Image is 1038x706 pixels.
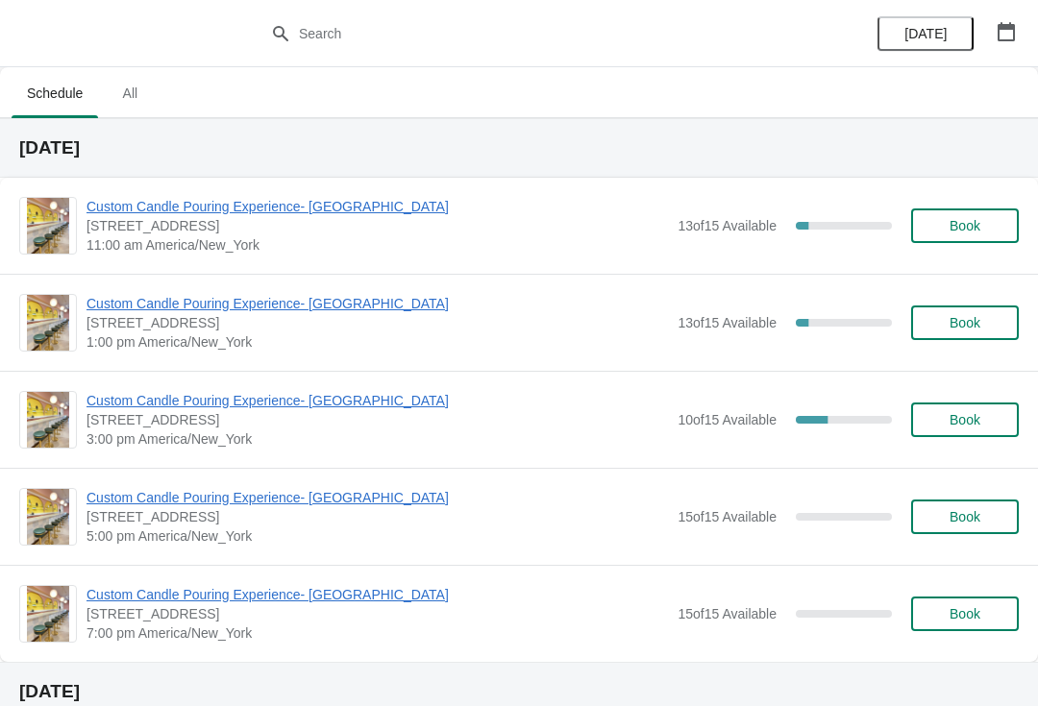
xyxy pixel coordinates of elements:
[86,235,668,255] span: 11:00 am America/New_York
[950,315,980,330] span: Book
[86,429,668,449] span: 3:00 pm America/New_York
[86,313,668,332] span: [STREET_ADDRESS]
[298,16,778,51] input: Search
[27,489,69,545] img: Custom Candle Pouring Experience- Delray Beach | 415 East Atlantic Avenue, Delray Beach, FL, USA ...
[86,332,668,352] span: 1:00 pm America/New_York
[877,16,974,51] button: [DATE]
[911,208,1019,243] button: Book
[678,315,777,330] span: 13 of 15 Available
[950,412,980,427] span: Book
[911,305,1019,340] button: Book
[86,216,668,235] span: [STREET_ADDRESS]
[86,294,668,313] span: Custom Candle Pouring Experience- [GEOGRAPHIC_DATA]
[86,526,668,546] span: 5:00 pm America/New_York
[86,197,668,216] span: Custom Candle Pouring Experience- [GEOGRAPHIC_DATA]
[911,596,1019,631] button: Book
[86,410,668,429] span: [STREET_ADDRESS]
[27,198,69,254] img: Custom Candle Pouring Experience- Delray Beach | 415 East Atlantic Avenue, Delray Beach, FL, USA ...
[911,499,1019,534] button: Book
[27,586,69,642] img: Custom Candle Pouring Experience- Delray Beach | 415 East Atlantic Avenue, Delray Beach, FL, USA ...
[86,507,668,526] span: [STREET_ADDRESS]
[950,218,980,233] span: Book
[678,606,777,621] span: 15 of 15 Available
[27,392,69,448] img: Custom Candle Pouring Experience- Delray Beach | 415 East Atlantic Avenue, Delray Beach, FL, USA ...
[904,26,947,41] span: [DATE]
[86,623,668,643] span: 7:00 pm America/New_York
[678,509,777,524] span: 15 of 15 Available
[12,76,98,110] span: Schedule
[19,682,1019,701] h2: [DATE]
[950,509,980,524] span: Book
[678,218,777,233] span: 13 of 15 Available
[86,585,668,604] span: Custom Candle Pouring Experience- [GEOGRAPHIC_DATA]
[678,412,777,427] span: 10 of 15 Available
[106,76,154,110] span: All
[86,488,668,507] span: Custom Candle Pouring Experience- [GEOGRAPHIC_DATA]
[950,606,980,621] span: Book
[86,604,668,623] span: [STREET_ADDRESS]
[27,295,69,351] img: Custom Candle Pouring Experience- Delray Beach | 415 East Atlantic Avenue, Delray Beach, FL, USA ...
[911,402,1019,437] button: Book
[19,138,1019,158] h2: [DATE]
[86,391,668,410] span: Custom Candle Pouring Experience- [GEOGRAPHIC_DATA]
